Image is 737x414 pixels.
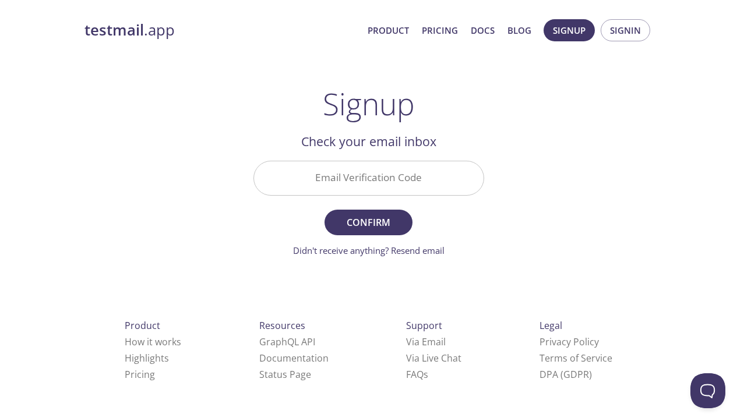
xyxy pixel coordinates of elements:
h2: Check your email inbox [253,132,484,151]
span: Signup [553,23,586,38]
button: Confirm [325,210,412,235]
a: Terms of Service [539,352,612,365]
span: Legal [539,319,562,332]
iframe: Help Scout Beacon - Open [690,373,725,408]
a: Privacy Policy [539,335,599,348]
a: Didn't receive anything? Resend email [293,245,445,256]
a: DPA (GDPR) [539,368,592,381]
span: Confirm [337,214,399,231]
a: Documentation [259,352,329,365]
span: Support [406,319,442,332]
a: Via Email [406,335,446,348]
strong: testmail [84,20,144,40]
a: FAQ [406,368,428,381]
button: Signin [601,19,650,41]
a: Product [368,23,409,38]
h1: Signup [323,86,415,121]
a: GraphQL API [259,335,315,348]
a: Highlights [125,352,169,365]
a: How it works [125,335,181,348]
a: Pricing [125,368,155,381]
button: Signup [544,19,595,41]
span: s [424,368,428,381]
a: testmail.app [84,20,358,40]
a: Blog [507,23,531,38]
span: Signin [610,23,641,38]
span: Resources [259,319,305,332]
a: Status Page [259,368,311,381]
a: Docs [471,23,495,38]
a: Via Live Chat [406,352,461,365]
a: Pricing [422,23,458,38]
span: Product [125,319,160,332]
